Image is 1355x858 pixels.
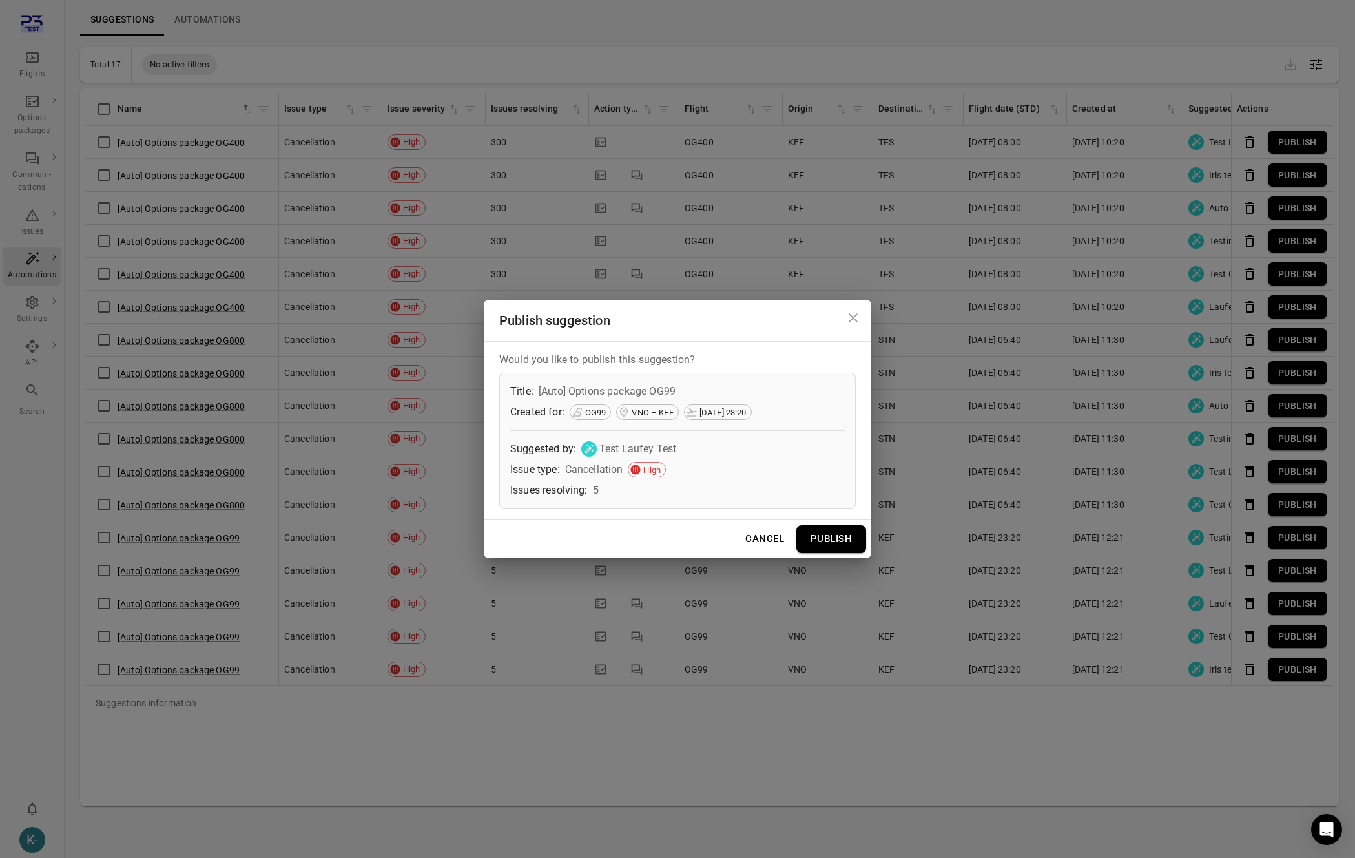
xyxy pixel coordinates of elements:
div: 5 [593,483,599,498]
div: Open Intercom Messenger [1311,814,1342,845]
button: Publish [796,525,866,552]
button: Close dialog [840,305,866,331]
h2: Publish suggestion [484,300,871,341]
button: Cancel [738,525,791,552]
div: Title: [510,384,533,399]
span: VNO – KEF [627,406,677,419]
div: [Auto] Options package OG99 [539,384,676,399]
span: OG99 [581,406,611,419]
div: Test Laufey Test [599,441,676,457]
div: Created for: [510,404,564,420]
span: High [639,464,665,477]
div: Issues resolving: [510,483,588,498]
div: Cancellation [565,462,623,477]
div: Suggested by: [510,441,576,457]
span: [DATE] 23:20 [695,406,751,419]
div: Issue type: [510,462,560,477]
p: Would you like to publish this suggestion? [499,352,856,368]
